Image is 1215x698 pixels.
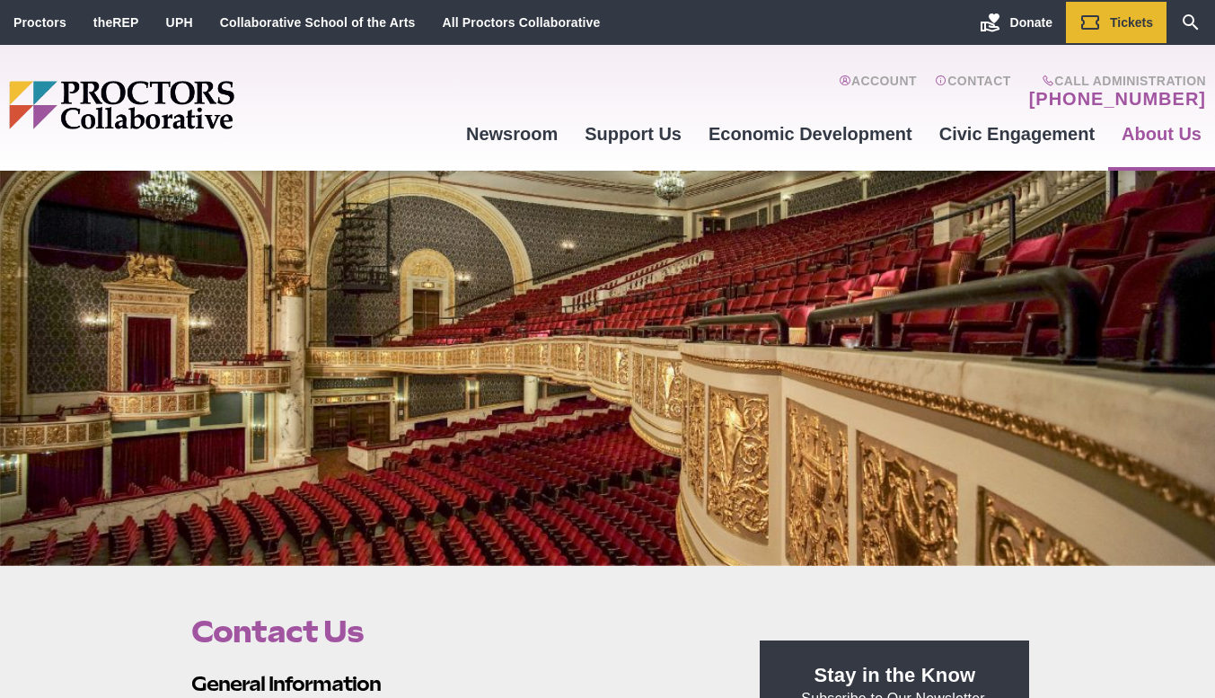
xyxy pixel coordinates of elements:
a: theREP [93,15,139,30]
a: Newsroom [453,110,571,158]
img: Proctors logo [9,81,373,129]
a: Support Us [571,110,695,158]
a: Proctors [13,15,66,30]
a: About Us [1108,110,1215,158]
a: UPH [166,15,193,30]
a: Search [1167,2,1215,43]
a: Contact [935,74,1011,110]
span: Call Administration [1024,74,1206,88]
a: All Proctors Collaborative [442,15,600,30]
a: Civic Engagement [926,110,1108,158]
span: Donate [1010,15,1052,30]
a: Account [839,74,917,110]
h1: Contact Us [191,614,719,649]
a: Tickets [1066,2,1167,43]
a: [PHONE_NUMBER] [1029,88,1206,110]
span: Tickets [1110,15,1153,30]
h2: General Information [191,670,719,698]
a: Donate [966,2,1066,43]
strong: Stay in the Know [814,664,976,686]
a: Economic Development [695,110,926,158]
a: Collaborative School of the Arts [220,15,416,30]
